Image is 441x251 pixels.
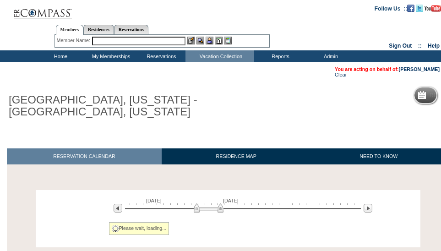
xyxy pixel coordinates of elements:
img: Reservations [215,37,223,44]
img: spinner2.gif [112,225,119,232]
img: View [196,37,204,44]
img: Next [364,204,372,213]
a: Clear [335,72,347,77]
img: Become our fan on Facebook [407,5,414,12]
span: You are acting on behalf of: [335,66,440,72]
img: Previous [114,204,122,213]
img: Follow us on Twitter [416,5,423,12]
a: Subscribe to our YouTube Channel [425,5,441,11]
div: Member Name: [57,37,92,44]
img: b_edit.gif [187,37,195,44]
img: Subscribe to our YouTube Channel [425,5,441,12]
a: Reservations [114,25,148,34]
a: Members [56,25,84,35]
h1: [GEOGRAPHIC_DATA], [US_STATE] - [GEOGRAPHIC_DATA], [US_STATE] [7,92,212,120]
td: Vacation Collection [185,50,254,62]
a: [PERSON_NAME] [399,66,440,72]
td: Reservations [135,50,185,62]
td: Reports [254,50,305,62]
a: Help [428,43,440,49]
span: [DATE] [223,198,239,203]
td: Home [34,50,85,62]
a: RESERVATION CALENDAR [7,148,162,164]
td: Admin [305,50,355,62]
span: :: [418,43,422,49]
a: Become our fan on Facebook [407,5,414,11]
a: Follow us on Twitter [416,5,423,11]
a: RESIDENCE MAP [162,148,311,164]
img: b_calculator.gif [224,37,232,44]
span: [DATE] [146,198,162,203]
td: Follow Us :: [375,5,407,12]
td: My Memberships [85,50,135,62]
div: Please wait, loading... [109,222,169,235]
img: Impersonate [206,37,213,44]
a: Sign Out [389,43,412,49]
a: Residences [83,25,114,34]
